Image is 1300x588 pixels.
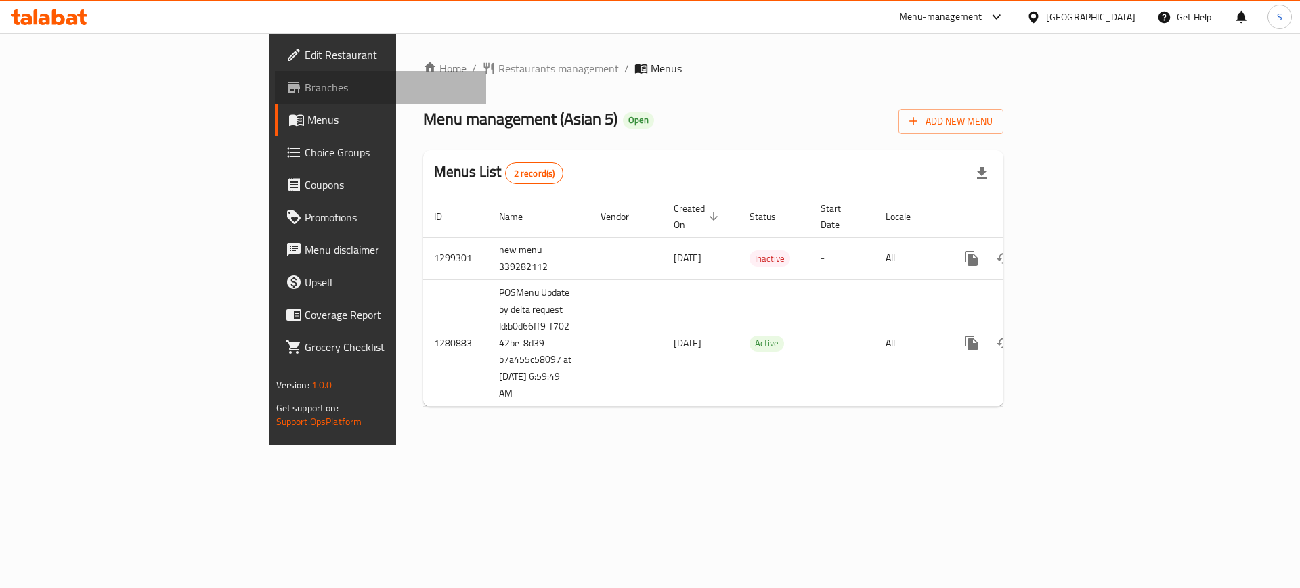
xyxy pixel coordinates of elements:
a: Choice Groups [275,136,487,168]
a: Coupons [275,168,487,201]
th: Actions [945,196,1096,238]
a: Coverage Report [275,298,487,331]
span: Created On [674,200,722,233]
span: Grocery Checklist [305,339,476,355]
td: new menu 339282112 [488,237,590,279]
div: Active [750,336,784,352]
span: Edit Restaurant [305,47,476,63]
a: Grocery Checklist [275,331,487,363]
span: Menus [651,60,682,76]
span: [DATE] [674,249,701,267]
nav: breadcrumb [423,60,1003,76]
a: Menu disclaimer [275,233,487,266]
a: Upsell [275,266,487,298]
a: Promotions [275,201,487,233]
a: Branches [275,71,487,104]
button: more [955,327,988,359]
td: - [810,279,875,407]
span: Coverage Report [305,307,476,323]
button: more [955,242,988,275]
span: Version: [276,376,309,394]
span: Vendor [601,208,647,225]
span: Locale [886,208,928,225]
div: Export file [966,157,998,189]
span: 1.0.0 [311,376,332,394]
div: Open [623,112,654,129]
span: Menu disclaimer [305,242,476,258]
button: Change Status [988,327,1020,359]
a: Menus [275,104,487,136]
span: Start Date [821,200,859,233]
span: S [1277,9,1282,24]
span: Restaurants management [498,60,619,76]
span: Menu management ( Asian 5 ) [423,104,617,134]
h2: Menus List [434,162,563,184]
span: Inactive [750,251,790,267]
span: Name [499,208,540,225]
td: All [875,279,945,407]
span: Get support on: [276,399,339,417]
div: [GEOGRAPHIC_DATA] [1046,9,1135,24]
span: Open [623,114,654,126]
a: Edit Restaurant [275,39,487,71]
span: Branches [305,79,476,95]
td: - [810,237,875,279]
span: [DATE] [674,334,701,352]
a: Restaurants management [482,60,619,76]
span: Status [750,208,794,225]
div: Menu-management [899,9,982,25]
table: enhanced table [423,196,1096,407]
span: 2 record(s) [506,167,563,180]
span: Coupons [305,177,476,193]
span: Menus [307,112,476,128]
button: Change Status [988,242,1020,275]
button: Add New Menu [898,109,1003,134]
div: Total records count [505,162,564,184]
span: Choice Groups [305,144,476,160]
td: All [875,237,945,279]
a: Support.OpsPlatform [276,413,362,430]
td: POSMenu Update by delta request Id:b0d66ff9-f702-42be-8d39-b7a455c58097 at [DATE] 6:59:49 AM [488,279,590,407]
span: ID [434,208,460,225]
li: / [624,60,629,76]
span: Add New Menu [909,113,993,130]
span: Active [750,336,784,351]
span: Upsell [305,274,476,290]
span: Promotions [305,209,476,225]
